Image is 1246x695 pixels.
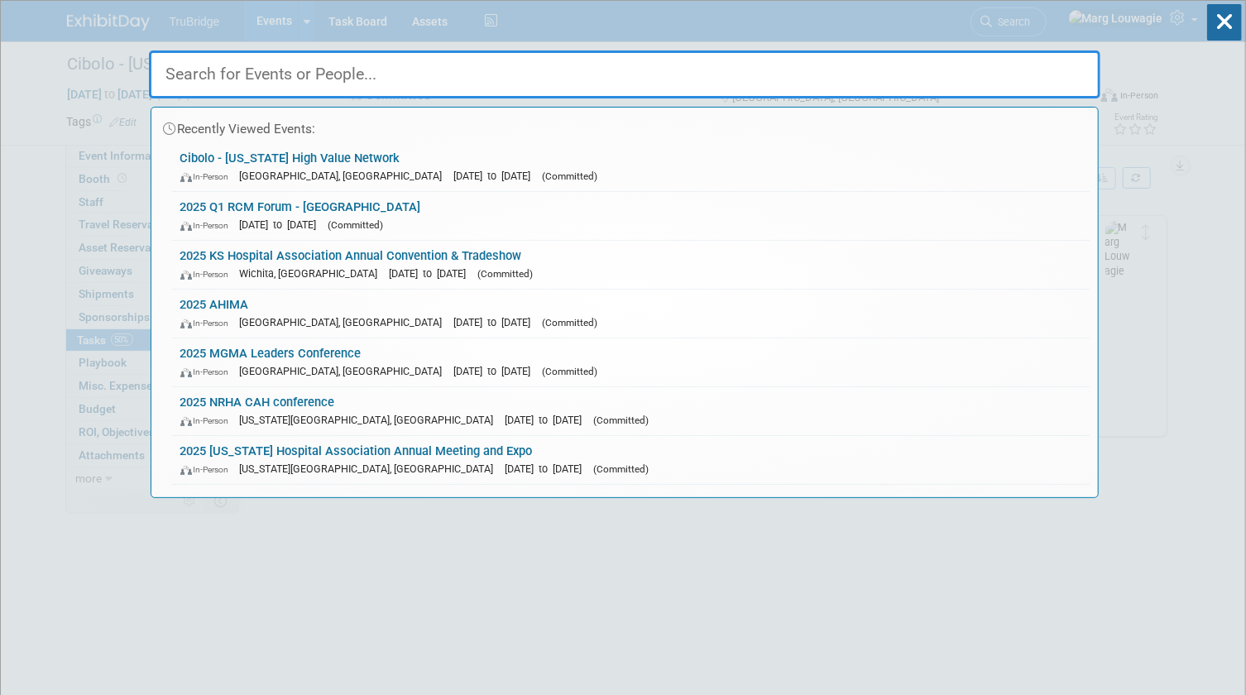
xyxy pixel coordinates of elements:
[454,316,539,328] span: [DATE] to [DATE]
[478,268,534,280] span: (Committed)
[172,338,1090,386] a: 2025 MGMA Leaders Conference In-Person [GEOGRAPHIC_DATA], [GEOGRAPHIC_DATA] [DATE] to [DATE] (Com...
[240,267,386,280] span: Wichita, [GEOGRAPHIC_DATA]
[328,219,384,231] span: (Committed)
[506,463,591,475] span: [DATE] to [DATE]
[172,241,1090,289] a: 2025 KS Hospital Association Annual Convention & Tradeshow In-Person Wichita, [GEOGRAPHIC_DATA] [...
[180,318,237,328] span: In-Person
[180,415,237,426] span: In-Person
[594,463,649,475] span: (Committed)
[172,192,1090,240] a: 2025 Q1 RCM Forum - [GEOGRAPHIC_DATA] In-Person [DATE] to [DATE] (Committed)
[240,316,451,328] span: [GEOGRAPHIC_DATA], [GEOGRAPHIC_DATA]
[506,414,591,426] span: [DATE] to [DATE]
[390,267,475,280] span: [DATE] to [DATE]
[149,50,1100,98] input: Search for Events or People...
[180,220,237,231] span: In-Person
[172,143,1090,191] a: Cibolo - [US_STATE] High Value Network In-Person [GEOGRAPHIC_DATA], [GEOGRAPHIC_DATA] [DATE] to [...
[594,415,649,426] span: (Committed)
[454,170,539,182] span: [DATE] to [DATE]
[160,108,1090,143] div: Recently Viewed Events:
[240,170,451,182] span: [GEOGRAPHIC_DATA], [GEOGRAPHIC_DATA]
[172,387,1090,435] a: 2025 NRHA CAH conference In-Person [US_STATE][GEOGRAPHIC_DATA], [GEOGRAPHIC_DATA] [DATE] to [DATE...
[180,464,237,475] span: In-Person
[543,317,598,328] span: (Committed)
[240,414,502,426] span: [US_STATE][GEOGRAPHIC_DATA], [GEOGRAPHIC_DATA]
[240,365,451,377] span: [GEOGRAPHIC_DATA], [GEOGRAPHIC_DATA]
[240,463,502,475] span: [US_STATE][GEOGRAPHIC_DATA], [GEOGRAPHIC_DATA]
[172,436,1090,484] a: 2025 [US_STATE] Hospital Association Annual Meeting and Expo In-Person [US_STATE][GEOGRAPHIC_DATA...
[180,171,237,182] span: In-Person
[180,269,237,280] span: In-Person
[172,290,1090,338] a: 2025 AHIMA In-Person [GEOGRAPHIC_DATA], [GEOGRAPHIC_DATA] [DATE] to [DATE] (Committed)
[240,218,325,231] span: [DATE] to [DATE]
[543,170,598,182] span: (Committed)
[180,367,237,377] span: In-Person
[543,366,598,377] span: (Committed)
[454,365,539,377] span: [DATE] to [DATE]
